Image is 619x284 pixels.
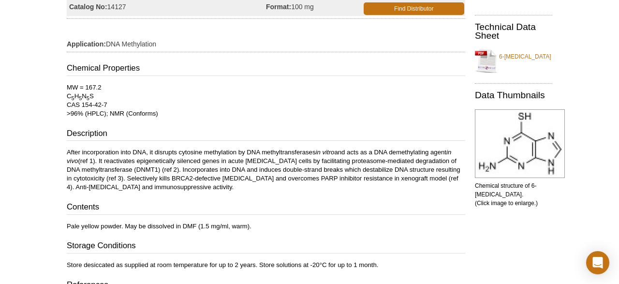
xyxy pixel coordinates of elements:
strong: Format: [266,2,291,11]
strong: Catalog No: [69,2,107,11]
p: Store desiccated as supplied at room temperature for up to 2 years. Store solutions at -20°C for ... [67,261,465,269]
td: DNA Methylation [67,34,465,49]
h3: Chemical Properties [67,62,465,76]
a: Find Distributor [364,2,464,15]
sub: 5 [79,95,82,101]
h3: Description [67,128,465,141]
i: in vitro [316,149,335,156]
p: After incorporation into DNA, it disrupts cytosine methylation by DNA methyltransferases and acts... [67,148,465,192]
p: Chemical structure of 6-[MEDICAL_DATA]. (Click image to enlarge.) [475,181,552,208]
h3: Storage Conditions [67,240,465,254]
p: MW = 167.2 C H N S CAS 154-42-7 >96% (HPLC); NMR (Conforms) [67,83,465,118]
h3: Contents [67,201,465,215]
p: Pale yellow powder. May be dissolved in DMF (1.5 mg/ml, warm). [67,222,465,231]
h2: Data Thumbnails [475,91,552,100]
h2: Technical Data Sheet [475,23,552,40]
sub: 5 [72,95,74,101]
img: Chemical structure of 6-Thioguanine. [475,109,565,178]
div: Open Intercom Messenger [586,251,609,274]
a: 6-[MEDICAL_DATA] [475,46,552,75]
sub: 5 [87,95,89,101]
strong: Application: [67,40,106,48]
